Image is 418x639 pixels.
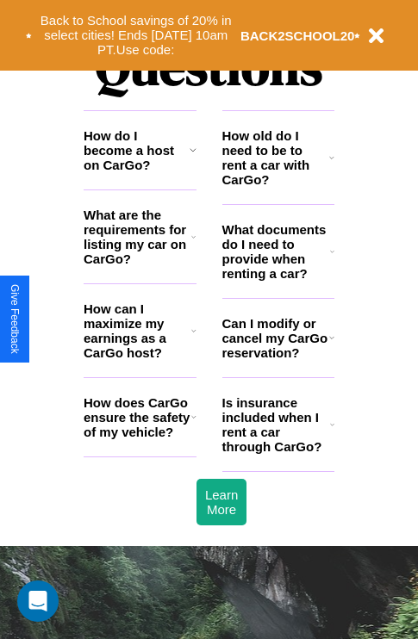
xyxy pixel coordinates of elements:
h3: How old do I need to be to rent a car with CarGo? [222,128,330,187]
button: Learn More [197,479,246,525]
h3: How does CarGo ensure the safety of my vehicle? [84,395,191,439]
h3: What documents do I need to provide when renting a car? [222,222,331,281]
button: Back to School savings of 20% in select cities! Ends [DATE] 10am PT.Use code: [32,9,240,62]
div: Open Intercom Messenger [17,580,59,622]
h3: How can I maximize my earnings as a CarGo host? [84,301,191,360]
h3: What are the requirements for listing my car on CarGo? [84,208,191,266]
h3: Is insurance included when I rent a car through CarGo? [222,395,330,454]
div: Give Feedback [9,284,21,354]
b: BACK2SCHOOL20 [240,28,355,43]
h3: How do I become a host on CarGo? [84,128,190,172]
h3: Can I modify or cancel my CarGo reservation? [222,316,329,360]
